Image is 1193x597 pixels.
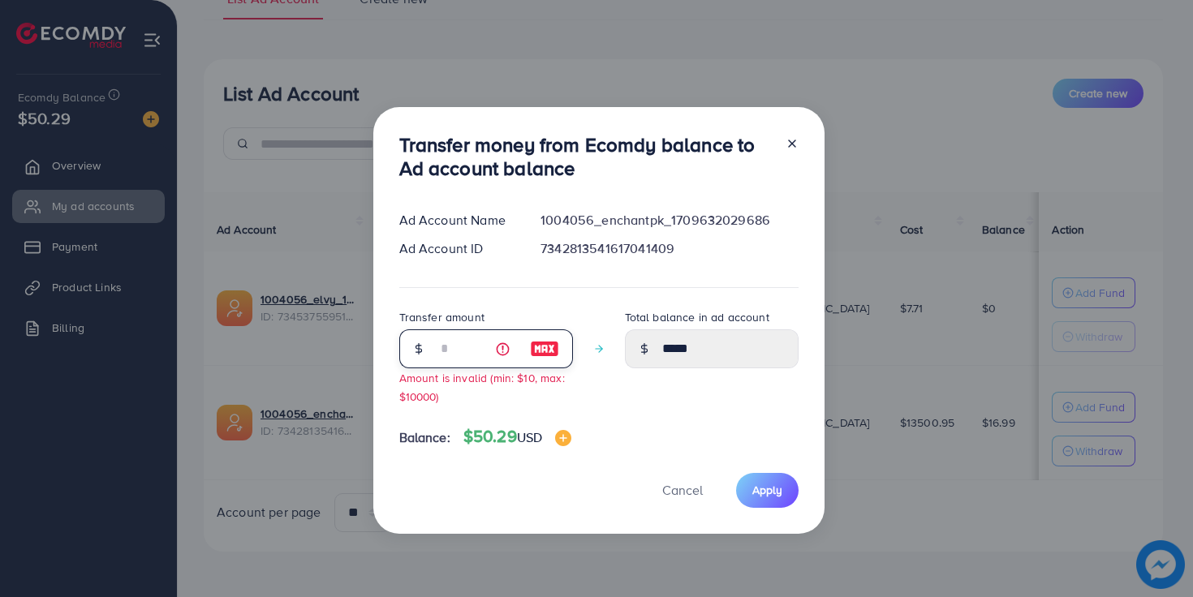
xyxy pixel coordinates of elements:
[528,211,811,230] div: 1004056_enchantpk_1709632029686
[528,239,811,258] div: 7342813541617041409
[752,482,782,498] span: Apply
[625,309,769,325] label: Total balance in ad account
[642,473,723,508] button: Cancel
[399,370,565,404] small: Amount is invalid (min: $10, max: $10000)
[736,473,799,508] button: Apply
[386,239,528,258] div: Ad Account ID
[517,428,542,446] span: USD
[530,339,559,359] img: image
[399,428,450,447] span: Balance:
[555,430,571,446] img: image
[662,481,703,499] span: Cancel
[399,133,773,180] h3: Transfer money from Ecomdy balance to Ad account balance
[386,211,528,230] div: Ad Account Name
[463,427,571,447] h4: $50.29
[399,309,485,325] label: Transfer amount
